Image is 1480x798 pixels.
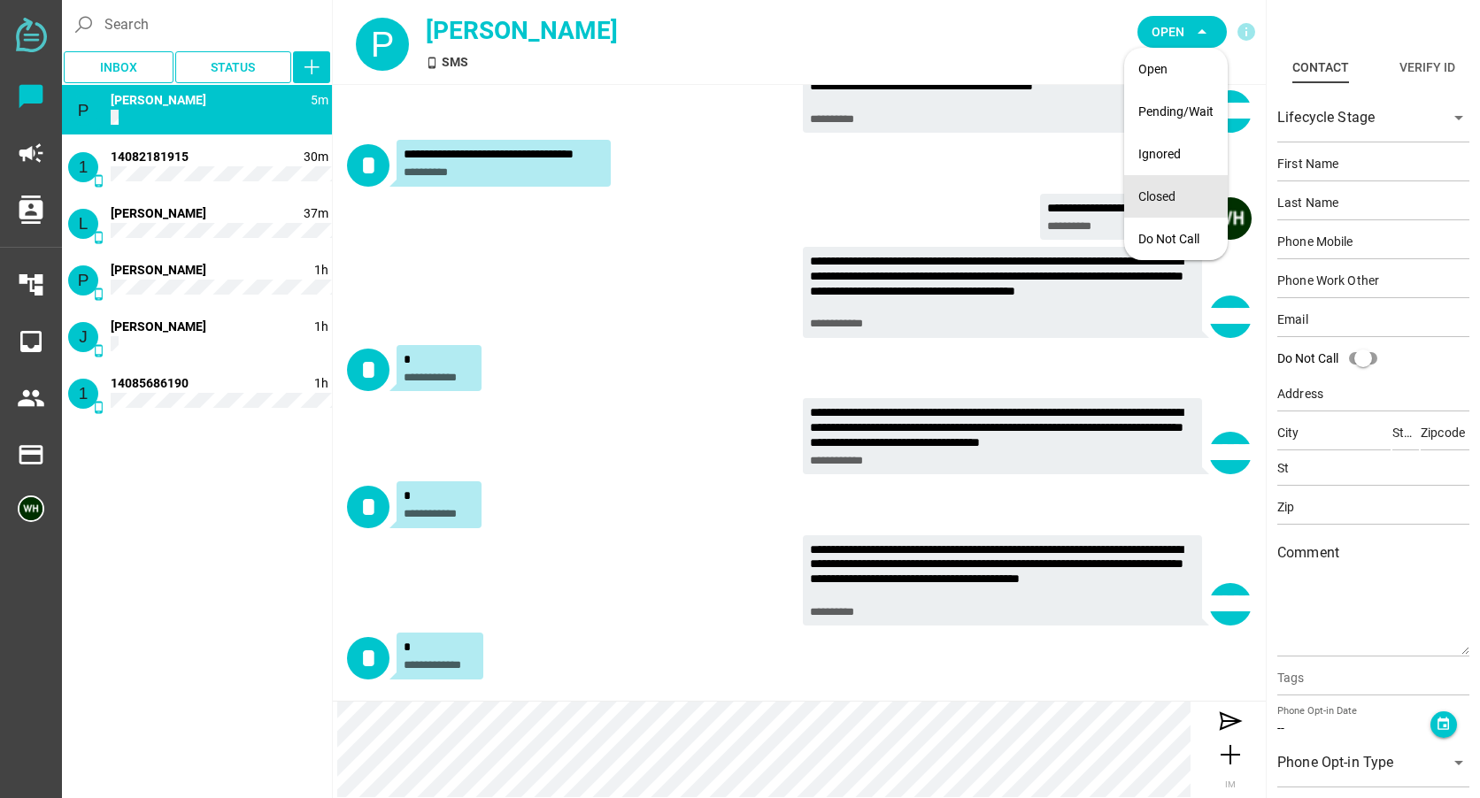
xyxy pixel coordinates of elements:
i: SMS [426,57,438,69]
div: Phone Opt-in Date [1277,704,1430,719]
div: Do Not Call [1277,349,1338,368]
span: 14088215244 [111,206,206,220]
span: 1 [79,157,89,176]
span: P [78,271,89,289]
span: 14086036044 [111,93,206,107]
i: contacts [17,196,45,224]
span: Open [1152,21,1184,42]
input: City [1277,415,1391,450]
input: Zip [1277,489,1469,525]
i: account_tree [17,271,45,299]
input: First Name [1277,146,1469,181]
button: Status [175,51,292,83]
span: J [79,327,88,346]
input: Last Name [1277,185,1469,220]
div: Verify ID [1399,57,1455,78]
span: 1755710467 [304,150,328,164]
i: event [1436,717,1451,732]
i: arrow_drop_down [1448,107,1469,128]
div: Ignored [1138,147,1214,162]
input: State [1392,415,1419,450]
input: Zipcode [1421,415,1469,450]
span: 1755711979 [311,93,328,107]
input: Phone Mobile [1277,224,1469,259]
div: Do Not Call [1138,232,1214,247]
i: SMS [92,288,105,301]
textarea: Comment [1277,551,1469,655]
input: Email [1277,302,1469,337]
span: 14085686190 [111,376,189,390]
span: 14087126560 [111,263,206,277]
i: payment [17,441,45,469]
i: chat_bubble [17,82,45,111]
span: 1755710049 [304,206,328,220]
i: SMS [92,401,105,414]
div: Do Not Call [1277,341,1388,376]
input: St [1277,450,1469,486]
span: 1 [79,384,89,403]
div: [PERSON_NAME] [426,12,875,50]
div: SMS [426,53,875,72]
span: L [79,214,89,233]
span: Inbox [100,57,137,78]
div: Contact [1292,57,1349,78]
div: Pending/Wait [1138,104,1214,119]
span: 1755709549 [314,263,328,277]
i: SMS [92,344,105,357]
span: P [78,101,89,119]
i: SMS [92,231,105,244]
i: arrow_drop_down [1448,752,1469,773]
span: 14082181915 [111,150,189,164]
input: Tags [1277,672,1469,694]
i: SMS [92,174,105,188]
i: SMS [92,118,105,131]
span: 14088064635 [111,319,206,334]
input: Phone Work Other [1277,263,1469,298]
span: P [371,25,395,64]
i: info [1236,21,1257,42]
span: 1755709253 [314,376,328,390]
img: 5edff51079ed9903661a2266-30.png [18,495,44,522]
img: 5edff51079ed9903661a2266-30.png [1209,197,1252,240]
i: inbox [17,327,45,356]
i: arrow_drop_down [1191,21,1213,42]
input: Address [1277,376,1469,411]
button: Open [1137,16,1227,48]
span: 1755709310 [314,319,328,334]
div: -- [1277,719,1430,738]
span: Status [211,57,255,78]
img: svg+xml;base64,PD94bWwgdmVyc2lvbj0iMS4wIiBlbmNvZGluZz0iVVRGLTgiPz4KPHN2ZyB2ZXJzaW9uPSIxLjEiIHZpZX... [16,18,47,52]
i: campaign [17,139,45,167]
span: IM [1225,779,1236,789]
div: Closed [1138,189,1214,204]
div: Open [1138,62,1214,77]
i: people [17,384,45,412]
button: Inbox [64,51,173,83]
